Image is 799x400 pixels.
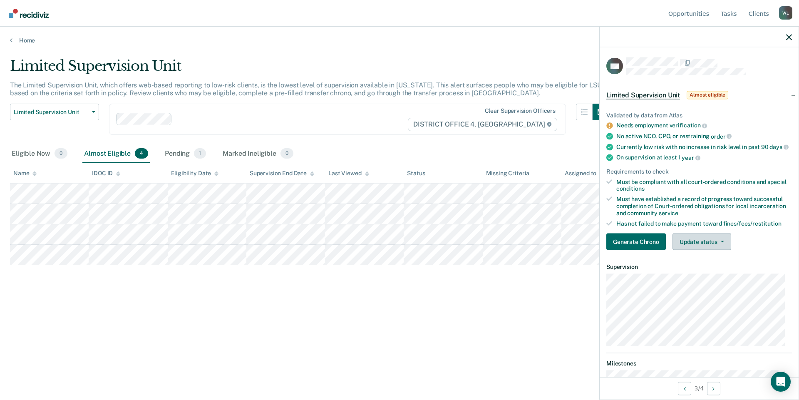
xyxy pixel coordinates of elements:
span: year [682,154,700,161]
div: Limited Supervision UnitAlmost eligible [600,82,799,108]
div: Requirements to check [606,168,792,175]
button: Previous Opportunity [678,382,691,395]
span: DISTRICT OFFICE 4, [GEOGRAPHIC_DATA] [408,118,557,131]
div: Status [407,170,425,177]
button: Profile dropdown button [779,6,792,20]
div: Missing Criteria [486,170,530,177]
div: Almost Eligible [82,145,150,163]
div: Supervision End Date [250,170,314,177]
a: Home [10,37,789,44]
button: Update status [672,234,731,250]
div: Marked Ineligible [221,145,295,163]
div: IDOC ID [92,170,120,177]
div: Validated by data from Atlas [606,112,792,119]
button: Next Opportunity [707,382,720,395]
div: Must be compliant with all court-ordered conditions and special conditions [616,178,792,192]
dt: Supervision [606,263,792,271]
span: Almost eligible [687,91,728,99]
div: Eligibility Date [171,170,219,177]
span: 0 [55,148,67,159]
span: service [659,209,678,216]
div: No active NCO, CPO, or restraining [616,132,792,140]
dt: Milestones [606,360,792,367]
div: Open Intercom Messenger [771,372,791,392]
div: Eligible Now [10,145,69,163]
div: Last Viewed [328,170,369,177]
div: On supervision at least 1 [616,154,792,161]
span: Limited Supervision Unit [606,91,680,99]
div: W L [779,6,792,20]
p: The Limited Supervision Unit, which offers web-based reporting to low-risk clients, is the lowest... [10,81,602,97]
span: 4 [135,148,148,159]
div: Pending [163,145,208,163]
div: Clear supervision officers [485,107,556,114]
span: Limited Supervision Unit [14,109,89,116]
div: Must have established a record of progress toward successful completion of Court-ordered obligati... [616,196,792,216]
button: Generate Chrono [606,234,666,250]
span: 0 [280,148,293,159]
div: Has not failed to make payment toward [616,220,792,227]
div: Needs employment verification [616,122,792,129]
span: fines/fees/restitution [723,220,782,226]
a: Navigate to form link [606,234,669,250]
img: Recidiviz [9,9,49,18]
span: order [711,133,732,139]
div: Name [13,170,37,177]
span: 1 [194,148,206,159]
span: days [769,144,788,150]
div: Limited Supervision Unit [10,57,609,81]
div: Assigned to [565,170,604,177]
div: Currently low risk with no increase in risk level in past 90 [616,143,792,151]
div: 3 / 4 [600,377,799,399]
